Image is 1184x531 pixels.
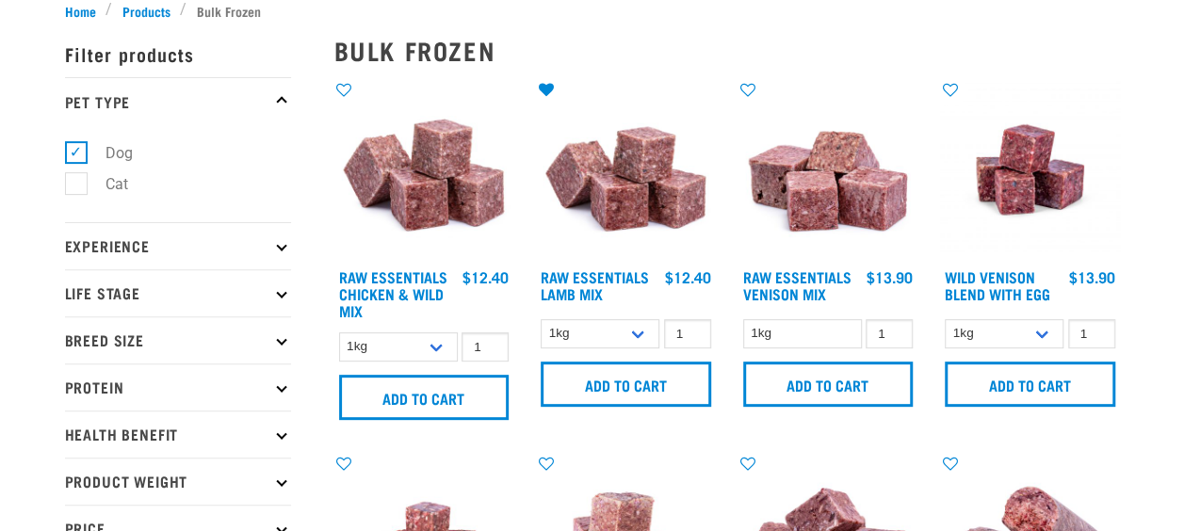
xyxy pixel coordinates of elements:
img: Venison Egg 1616 [940,80,1120,260]
p: Pet Type [65,77,291,124]
p: Health Benefit [65,410,291,458]
a: Products [112,1,180,21]
div: $12.40 [665,268,711,285]
a: Raw Essentials Chicken & Wild Mix [339,272,447,314]
input: 1 [1068,319,1115,348]
label: Dog [75,141,140,165]
p: Life Stage [65,269,291,316]
input: 1 [866,319,913,348]
input: Add to cart [339,375,510,420]
span: Home [65,1,96,21]
a: Home [65,1,106,21]
a: Raw Essentials Venison Mix [743,272,852,298]
p: Experience [65,222,291,269]
input: Add to cart [743,362,914,407]
a: Raw Essentials Lamb Mix [541,272,649,298]
h2: Bulk Frozen [334,36,1120,65]
input: 1 [664,319,711,348]
input: Add to cart [541,362,711,407]
p: Breed Size [65,316,291,363]
label: Cat [75,172,136,196]
p: Protein [65,363,291,410]
div: $12.40 [462,268,509,285]
img: ?1041 RE Lamb Mix 01 [536,80,716,260]
div: $13.90 [867,268,913,285]
input: 1 [462,332,509,362]
p: Product Weight [65,458,291,505]
nav: breadcrumbs [65,1,1120,21]
p: Filter products [65,30,291,77]
img: 1113 RE Venison Mix 01 [738,80,918,260]
img: Pile Of Cubed Chicken Wild Meat Mix [334,80,514,260]
div: $13.90 [1069,268,1115,285]
input: Add to cart [945,362,1115,407]
a: Wild Venison Blend with Egg [945,272,1050,298]
span: Products [122,1,170,21]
